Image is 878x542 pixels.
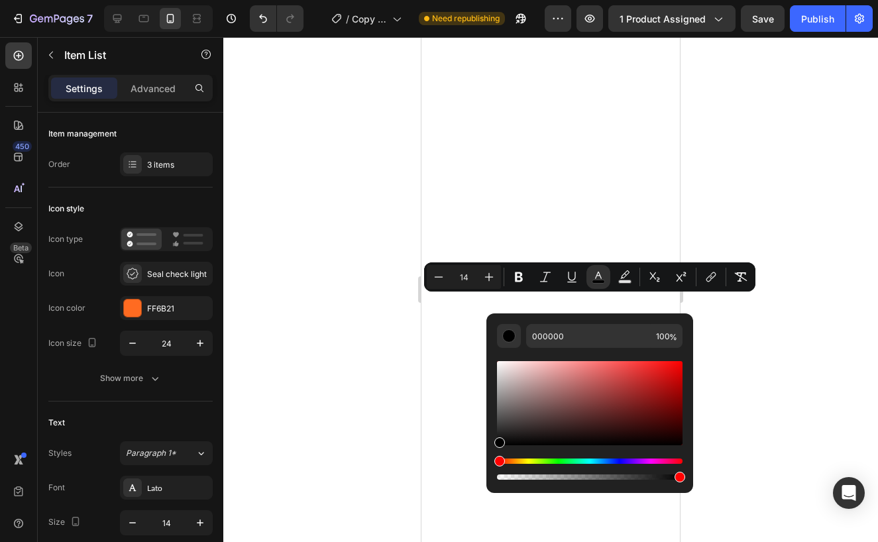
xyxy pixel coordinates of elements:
[120,441,213,465] button: Paragraph 1*
[801,12,834,26] div: Publish
[48,417,65,429] div: Text
[608,5,736,32] button: 1 product assigned
[64,47,177,63] p: Item List
[48,447,72,459] div: Styles
[10,243,32,253] div: Beta
[147,268,209,280] div: Seal check light
[48,514,83,531] div: Size
[87,11,93,27] p: 7
[147,303,209,315] div: FF6B21
[48,366,213,390] button: Show more
[833,477,865,509] div: Open Intercom Messenger
[48,482,65,494] div: Font
[48,302,85,314] div: Icon color
[48,203,84,215] div: Icon style
[48,335,100,352] div: Icon size
[346,12,349,26] span: /
[669,330,677,345] span: %
[790,5,846,32] button: Publish
[48,268,64,280] div: Icon
[752,13,774,25] span: Save
[424,262,755,292] div: Editor contextual toolbar
[131,81,176,95] p: Advanced
[5,5,99,32] button: 7
[66,81,103,95] p: Settings
[48,158,70,170] div: Order
[526,324,651,348] input: E.g FFFFFF
[126,447,176,459] span: Paragraph 1*
[48,128,117,140] div: Item management
[100,372,162,385] div: Show more
[147,159,209,171] div: 3 items
[497,459,683,464] div: Hue
[13,141,32,152] div: 450
[741,5,785,32] button: Save
[421,37,680,542] iframe: Design area
[620,12,706,26] span: 1 product assigned
[147,482,209,494] div: Lato
[352,12,387,26] span: Copy of tytyty
[250,5,303,32] div: Undo/Redo
[48,233,83,245] div: Icon type
[432,13,500,25] span: Need republishing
